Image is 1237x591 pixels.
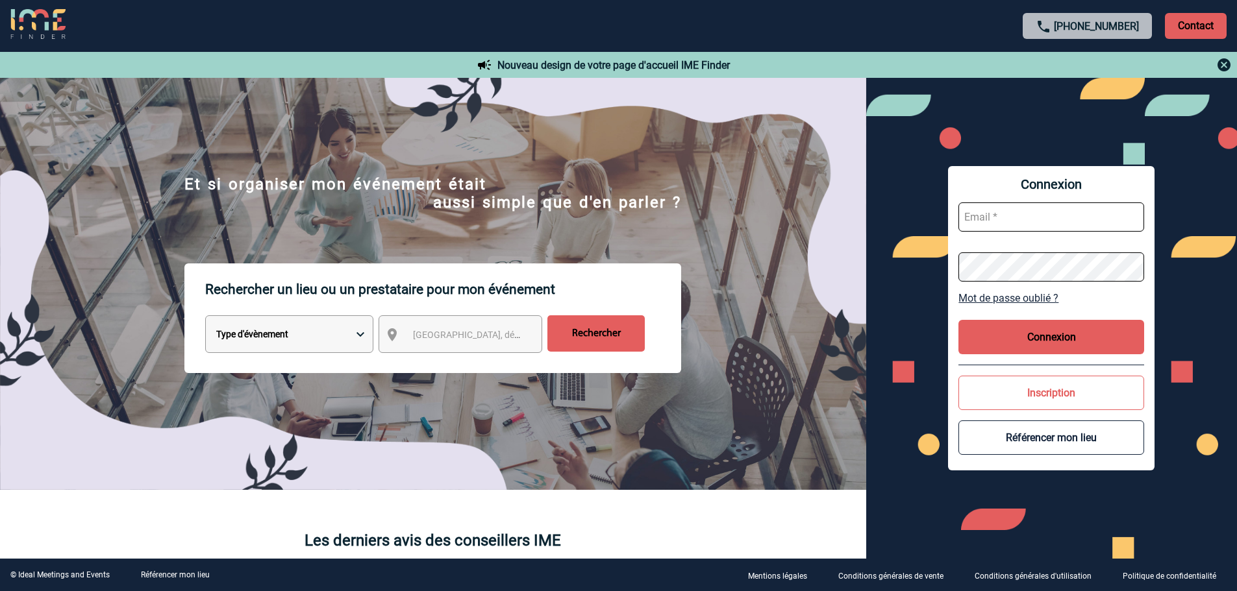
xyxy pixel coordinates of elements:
button: Référencer mon lieu [958,420,1144,455]
a: Conditions générales d'utilisation [964,569,1112,581]
p: Politique de confidentialité [1123,572,1216,581]
button: Connexion [958,320,1144,354]
p: Conditions générales de vente [838,572,943,581]
a: Conditions générales de vente [828,569,964,581]
input: Rechercher [547,315,645,352]
a: Mentions légales [738,569,828,581]
input: Email * [958,202,1144,232]
div: © Ideal Meetings and Events [10,570,110,579]
a: Mot de passe oublié ? [958,292,1144,304]
img: call-24-px.png [1036,19,1051,34]
span: [GEOGRAPHIC_DATA], département, région... [413,330,594,340]
a: [PHONE_NUMBER] [1054,20,1139,32]
p: Rechercher un lieu ou un prestataire pour mon événement [205,263,681,315]
button: Inscription [958,376,1144,410]
span: Connexion [958,176,1144,192]
p: Mentions légales [748,572,807,581]
a: Référencer mon lieu [141,570,210,579]
p: Conditions générales d'utilisation [975,572,1092,581]
a: Politique de confidentialité [1112,569,1237,581]
p: Contact [1165,13,1227,39]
